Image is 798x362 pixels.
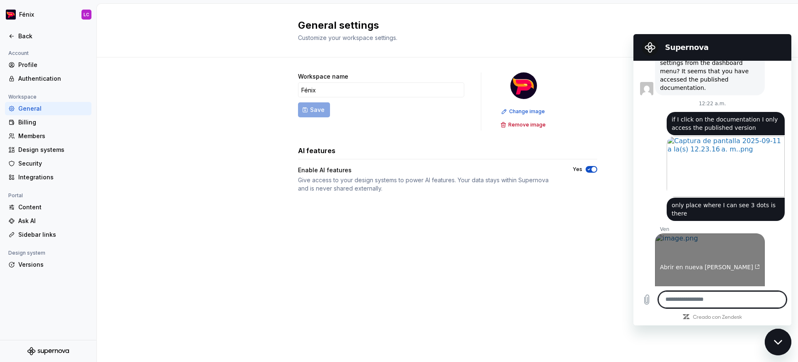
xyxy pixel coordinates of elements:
[5,58,91,72] a: Profile
[5,102,91,115] a: General
[6,10,16,20] img: c22002f0-c20a-4db5-8808-0be8483c155a.png
[18,203,88,211] div: Content
[510,72,537,99] img: c22002f0-c20a-4db5-8808-0be8483c155a.png
[18,217,88,225] div: Ask AI
[5,258,91,271] a: Versions
[5,129,91,143] a: Members
[499,106,549,117] button: Change image
[27,347,69,355] svg: Supernova Logo
[18,146,88,154] div: Design systems
[633,34,791,325] iframe: Ventana de mensajería
[84,11,89,18] div: LC
[18,118,88,126] div: Billing
[298,34,397,41] span: Customize your workspace settings.
[298,19,587,32] h2: General settings
[18,159,88,168] div: Security
[298,146,335,156] h3: AI features
[5,30,91,43] a: Back
[18,231,88,239] div: Sidebar links
[18,260,88,269] div: Versions
[2,5,95,24] button: FénixLC
[5,214,91,228] a: Ask AI
[298,176,558,193] div: Give access to your design systems to power AI features. Your data stays within Supernova and is ...
[5,201,91,214] a: Content
[573,166,582,173] label: Yes
[5,116,91,129] a: Billing
[5,191,26,201] div: Portal
[5,228,91,241] a: Sidebar links
[5,248,49,258] div: Design system
[298,166,558,174] div: Enable AI features
[5,92,40,102] div: Workspace
[5,157,91,170] a: Security
[19,10,34,19] div: Fénix
[18,74,88,83] div: Authentication
[5,143,91,156] a: Design systems
[298,72,348,81] label: Workspace name
[18,104,88,113] div: General
[5,171,91,184] a: Integrations
[509,108,545,115] span: Change image
[5,48,32,58] div: Account
[508,121,546,128] span: Remove image
[5,72,91,85] a: Authentication
[765,329,791,355] iframe: Botón para iniciar la ventana de mensajería, conversación en curso
[18,32,88,40] div: Back
[18,61,88,69] div: Profile
[18,132,88,140] div: Members
[18,173,88,181] div: Integrations
[498,119,549,131] button: Remove image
